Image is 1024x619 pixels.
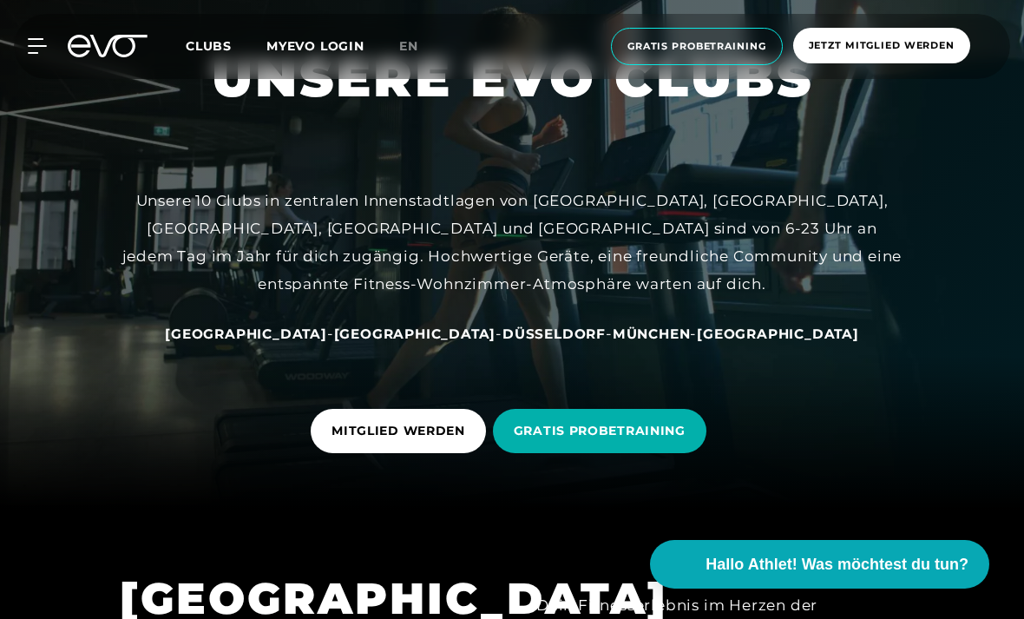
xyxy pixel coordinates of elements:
a: Clubs [186,37,266,54]
span: GRATIS PROBETRAINING [514,422,686,440]
span: Clubs [186,38,232,54]
a: Düsseldorf [502,325,606,342]
a: [GEOGRAPHIC_DATA] [334,325,496,342]
span: [GEOGRAPHIC_DATA] [334,326,496,342]
span: [GEOGRAPHIC_DATA] [165,326,327,342]
span: en [399,38,418,54]
a: [GEOGRAPHIC_DATA] [697,325,859,342]
span: Düsseldorf [502,326,606,342]
span: Hallo Athlet! Was möchtest du tun? [706,553,968,576]
a: Gratis Probetraining [606,28,788,65]
a: München [613,325,691,342]
a: GRATIS PROBETRAINING [493,396,713,466]
span: MITGLIED WERDEN [331,422,465,440]
a: Jetzt Mitglied werden [788,28,975,65]
div: - - - - [121,319,903,347]
a: en [399,36,439,56]
a: MYEVO LOGIN [266,38,364,54]
span: München [613,326,691,342]
a: [GEOGRAPHIC_DATA] [165,325,327,342]
span: Jetzt Mitglied werden [809,38,955,53]
span: Gratis Probetraining [627,39,766,54]
button: Hallo Athlet! Was möchtest du tun? [650,540,989,589]
a: MITGLIED WERDEN [311,396,493,466]
div: Unsere 10 Clubs in zentralen Innenstadtlagen von [GEOGRAPHIC_DATA], [GEOGRAPHIC_DATA], [GEOGRAPHI... [121,187,903,299]
span: [GEOGRAPHIC_DATA] [697,326,859,342]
